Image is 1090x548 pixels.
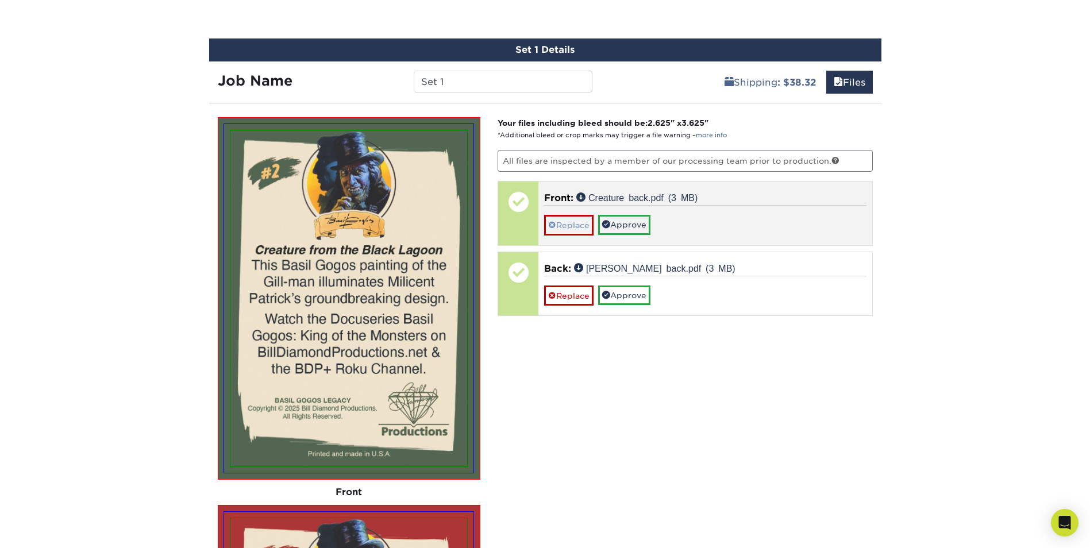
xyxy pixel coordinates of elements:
[544,285,594,306] a: Replace
[218,480,481,505] div: Front
[834,77,843,88] span: files
[1051,509,1079,537] div: Open Intercom Messenger
[598,285,650,305] a: Approve
[717,71,823,94] a: Shipping: $38.32
[576,192,698,202] a: Creature back.pdf (3 MB)
[574,263,735,272] a: [PERSON_NAME] back.pdf (3 MB)
[498,150,873,172] p: All files are inspected by a member of our processing team prior to production.
[218,72,292,89] strong: Job Name
[777,77,816,88] b: : $38.32
[598,215,650,234] a: Approve
[498,118,708,128] strong: Your files including bleed should be: " x "
[725,77,734,88] span: shipping
[681,118,704,128] span: 3.625
[544,215,594,235] a: Replace
[648,118,671,128] span: 2.625
[414,71,592,92] input: Enter a job name
[826,71,873,94] a: Files
[544,192,573,203] span: Front:
[209,38,881,61] div: Set 1 Details
[544,263,571,274] span: Back:
[696,132,727,139] a: more info
[498,132,727,139] small: *Additional bleed or crop marks may trigger a file warning –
